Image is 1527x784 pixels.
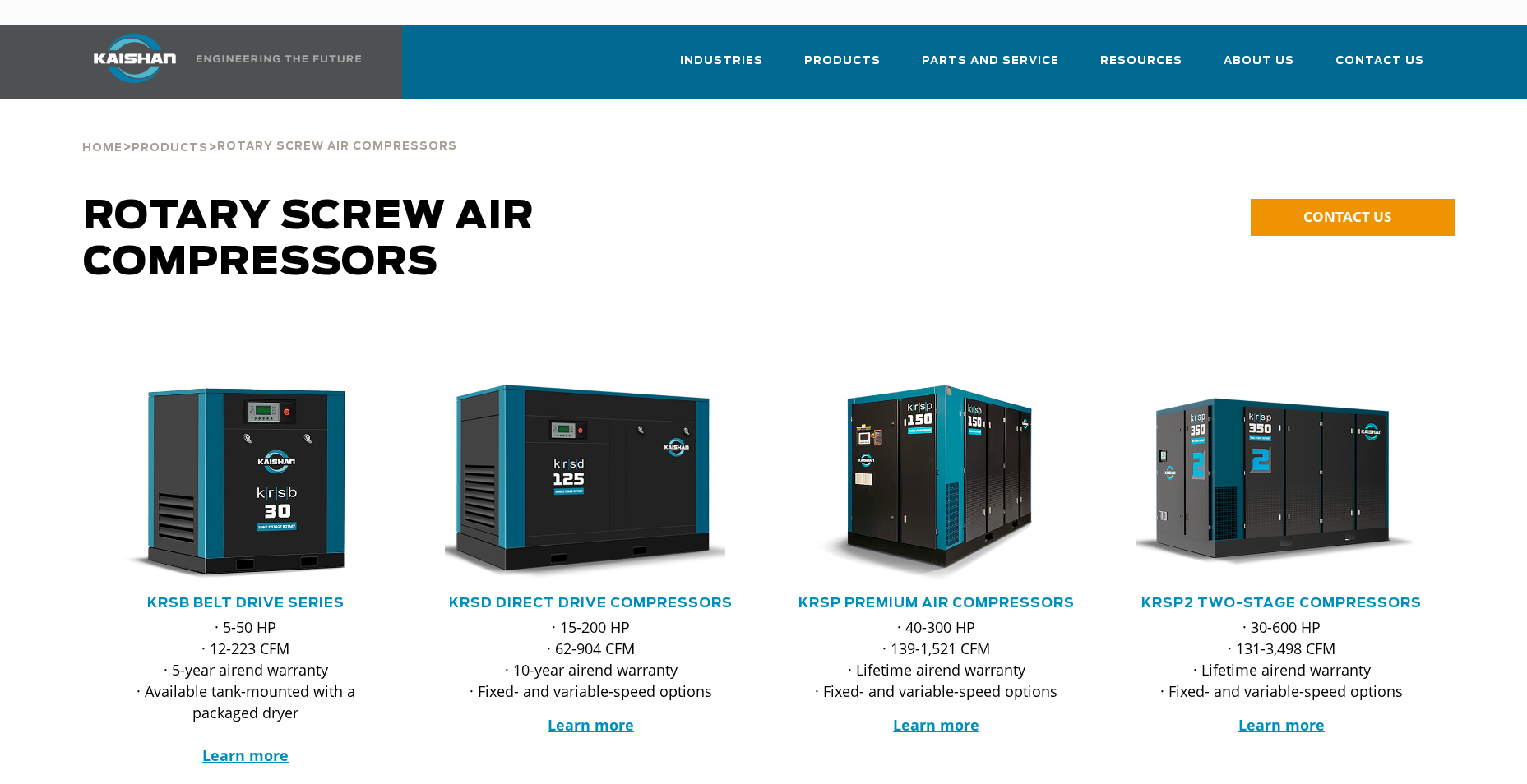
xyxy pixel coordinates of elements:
a: About Us [1224,39,1294,95]
a: Products [132,140,208,154]
a: Home [82,140,123,154]
div: krsp350 [1136,385,1428,582]
span: Home [82,143,123,154]
a: Learn more [548,715,634,735]
a: Resources [1100,39,1182,95]
p: · 30-600 HP · 131-3,498 CFM · Lifetime airend warranty · Fixed- and variable-speed options [1136,616,1428,702]
a: KRSP Premium Air Compressors [798,597,1075,610]
img: krsd125 [433,385,725,582]
a: Industries [680,39,763,95]
span: Resources [1100,52,1182,71]
p: · 40-300 HP · 139-1,521 CFM · Lifetime airend warranty · Fixed- and variable-speed options [790,616,1083,702]
div: krsd125 [445,385,738,582]
a: CONTACT US [1251,199,1455,236]
p: · 5-50 HP · 12-223 CFM · 5-year airend warranty · Available tank-mounted with a packaged dryer [99,616,392,766]
div: krsb30 [99,385,392,582]
a: Learn more [893,715,979,735]
a: KRSD Direct Drive Compressors [449,597,733,610]
img: krsb30 [87,385,380,582]
span: Parts and Service [922,52,1059,71]
span: Products [132,143,208,154]
span: Industries [680,52,763,71]
span: Rotary Screw Air Compressors [217,141,457,152]
img: kaishan logo [73,34,197,83]
p: · 15-200 HP · 62-904 CFM · 10-year airend warranty · Fixed- and variable-speed options [445,616,738,702]
a: Learn more [202,745,289,765]
span: CONTACT US [1303,207,1391,226]
div: krsp150 [790,385,1083,582]
img: Engineering the future [197,55,361,62]
div: > > [82,99,457,161]
img: krsp350 [1123,385,1416,582]
a: Kaishan USA [73,25,364,99]
a: Learn more [1238,715,1325,735]
span: Products [804,52,881,71]
a: KRSP2 Two-Stage Compressors [1141,597,1422,610]
a: KRSB Belt Drive Series [147,597,345,610]
a: Parts and Service [922,39,1059,95]
span: Contact Us [1335,52,1424,71]
a: Products [804,39,881,95]
img: krsp150 [778,385,1071,582]
span: About Us [1224,52,1294,71]
a: Contact Us [1335,39,1424,95]
span: Rotary Screw Air Compressors [83,197,534,283]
